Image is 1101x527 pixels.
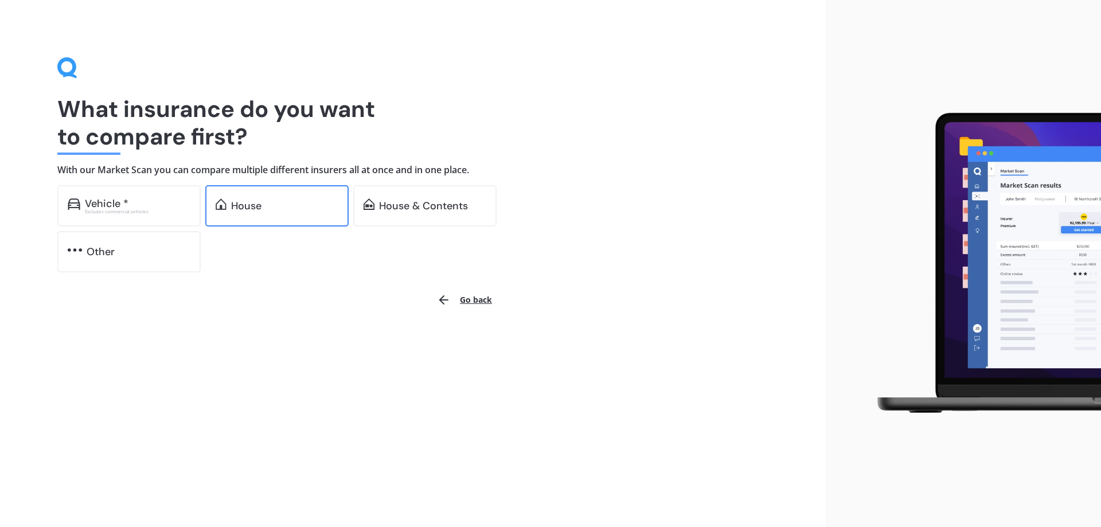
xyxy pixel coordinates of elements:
img: home-and-contents.b802091223b8502ef2dd.svg [364,198,374,210]
img: home.91c183c226a05b4dc763.svg [216,198,227,210]
div: Other [87,246,115,257]
img: car.f15378c7a67c060ca3f3.svg [68,198,80,210]
h4: With our Market Scan you can compare multiple different insurers all at once and in one place. [57,164,768,176]
div: Vehicle * [85,198,128,209]
div: House [231,200,261,212]
div: House & Contents [379,200,468,212]
img: laptop.webp [861,106,1101,421]
img: other.81dba5aafe580aa69f38.svg [68,244,82,256]
div: Excludes commercial vehicles [85,209,190,214]
button: Go back [430,286,499,314]
h1: What insurance do you want to compare first? [57,95,768,150]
